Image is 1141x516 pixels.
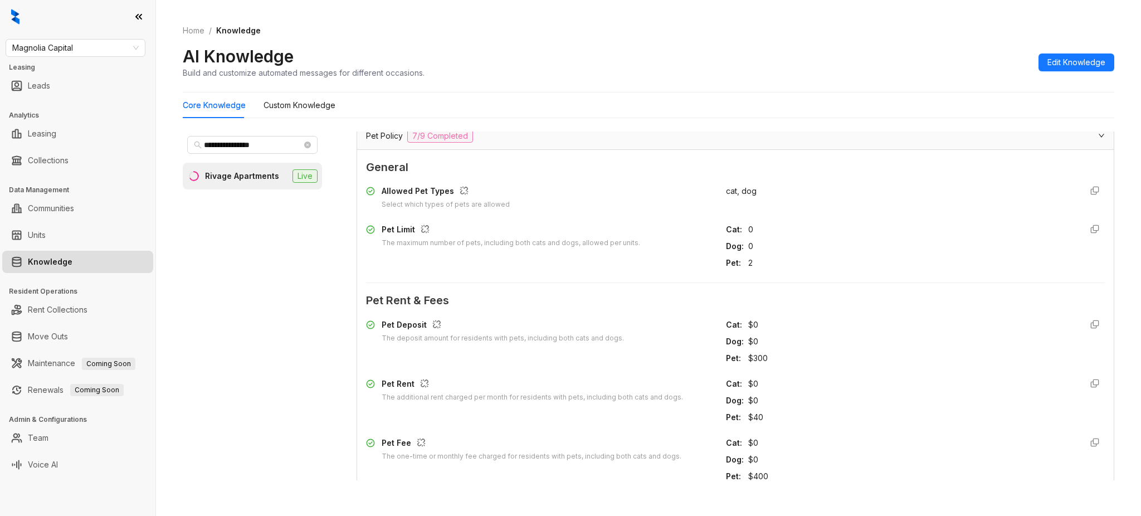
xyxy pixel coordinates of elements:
[216,26,261,35] span: Knowledge
[2,75,153,97] li: Leads
[2,379,153,401] li: Renewals
[12,40,139,56] span: Magnolia Capital
[194,141,202,149] span: search
[2,427,153,449] li: Team
[382,185,510,199] div: Allowed Pet Types
[382,319,624,333] div: Pet Deposit
[183,99,246,111] div: Core Knowledge
[726,352,744,364] div: Pet :
[382,392,683,403] div: The additional rent charged per month for residents with pets, including both cats and dogs.
[2,224,153,246] li: Units
[748,257,1072,269] div: 2
[366,292,1105,309] span: Pet Rent & Fees
[2,299,153,321] li: Rent Collections
[366,159,1105,176] span: General
[183,46,294,67] h2: AI Knowledge
[407,129,473,143] span: 7/9 Completed
[28,379,124,401] a: RenewalsComing Soon
[726,335,744,348] div: Dog :
[748,470,1072,483] div: $400
[2,197,153,220] li: Communities
[28,299,87,321] a: Rent Collections
[726,395,744,407] div: Dog :
[28,75,50,97] a: Leads
[1038,53,1114,71] button: Edit Knowledge
[82,358,135,370] span: Coming Soon
[357,123,1114,149] div: Pet Policy7/9 Completed
[9,415,155,425] h3: Admin & Configurations
[382,333,624,344] div: The deposit amount for residents with pets, including both cats and dogs.
[181,25,207,37] a: Home
[28,427,48,449] a: Team
[748,319,1072,331] div: $0
[28,325,68,348] a: Move Outs
[748,395,1072,407] div: $0
[366,130,403,142] span: Pet Policy
[28,224,46,246] a: Units
[382,378,683,392] div: Pet Rent
[2,325,153,348] li: Move Outs
[1098,132,1105,139] span: expanded
[209,25,212,37] li: /
[2,123,153,145] li: Leasing
[748,223,1072,236] div: 0
[382,437,681,451] div: Pet Fee
[726,378,744,390] div: Cat :
[70,384,124,396] span: Coming Soon
[748,352,1072,364] div: $300
[2,251,153,273] li: Knowledge
[28,123,56,145] a: Leasing
[28,149,69,172] a: Collections
[726,470,744,483] div: Pet :
[382,199,510,210] div: Select which types of pets are allowed
[9,62,155,72] h3: Leasing
[304,142,311,148] span: close-circle
[726,319,744,331] div: Cat :
[748,411,1072,423] div: $40
[264,99,335,111] div: Custom Knowledge
[748,240,1072,252] div: 0
[9,185,155,195] h3: Data Management
[382,223,640,238] div: Pet Limit
[9,286,155,296] h3: Resident Operations
[28,251,72,273] a: Knowledge
[9,110,155,120] h3: Analytics
[748,378,1072,390] div: $0
[748,454,1072,466] div: $0
[28,197,74,220] a: Communities
[748,335,1072,348] div: $0
[726,240,744,252] div: Dog :
[1047,56,1105,69] span: Edit Knowledge
[726,411,744,423] div: Pet :
[183,67,425,79] div: Build and customize automated messages for different occasions.
[726,257,744,269] div: Pet :
[726,437,744,449] div: Cat :
[382,451,681,462] div: The one-time or monthly fee charged for residents with pets, including both cats and dogs.
[382,238,640,249] div: The maximum number of pets, including both cats and dogs, allowed per units.
[2,149,153,172] li: Collections
[2,352,153,374] li: Maintenance
[2,454,153,476] li: Voice AI
[726,186,757,196] span: cat, dog
[28,454,58,476] a: Voice AI
[292,169,318,183] span: Live
[205,170,279,182] div: Rivage Apartments
[726,454,744,466] div: Dog :
[726,223,744,236] div: Cat :
[11,9,19,25] img: logo
[748,437,1072,449] div: $0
